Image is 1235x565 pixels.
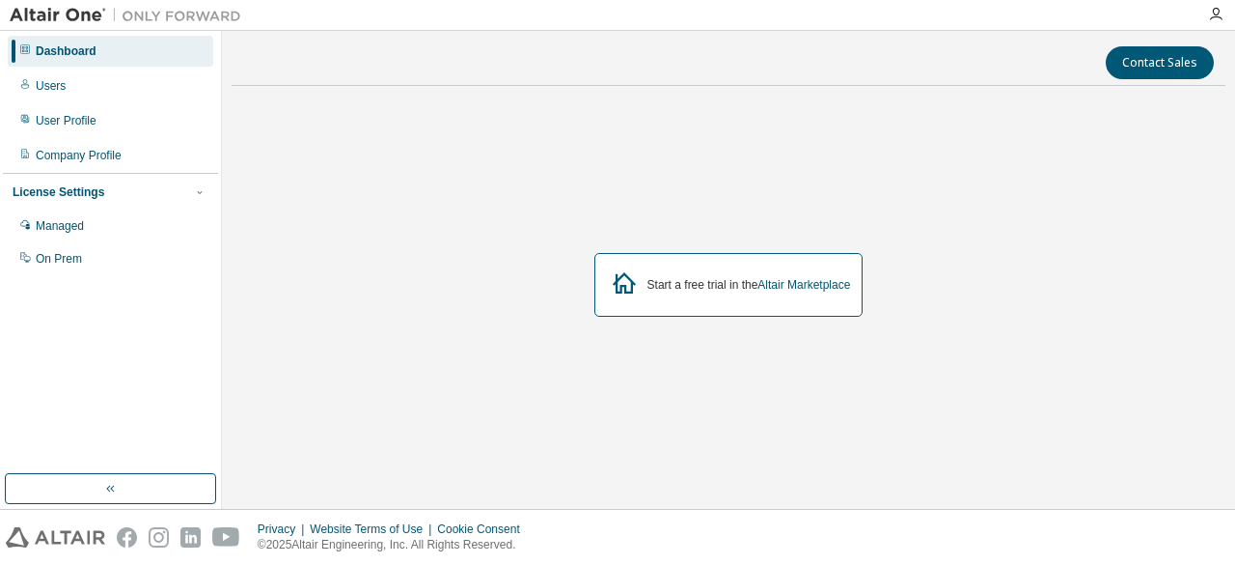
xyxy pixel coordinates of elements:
img: youtube.svg [212,527,240,548]
img: facebook.svg [117,527,137,548]
img: Altair One [10,6,251,25]
p: © 2025 Altair Engineering, Inc. All Rights Reserved. [258,537,532,553]
img: altair_logo.svg [6,527,105,548]
div: License Settings [13,184,104,200]
div: Managed [36,218,84,234]
div: Website Terms of Use [310,522,437,537]
div: Users [36,78,66,94]
div: Start a free trial in the [647,277,851,293]
div: Cookie Consent [437,522,531,537]
a: Altair Marketplace [757,278,850,292]
div: On Prem [36,251,82,267]
div: Privacy [258,522,310,537]
img: linkedin.svg [180,527,201,548]
img: instagram.svg [149,527,169,548]
div: User Profile [36,113,96,128]
div: Company Profile [36,148,122,163]
button: Contact Sales [1106,46,1214,79]
div: Dashboard [36,43,96,59]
